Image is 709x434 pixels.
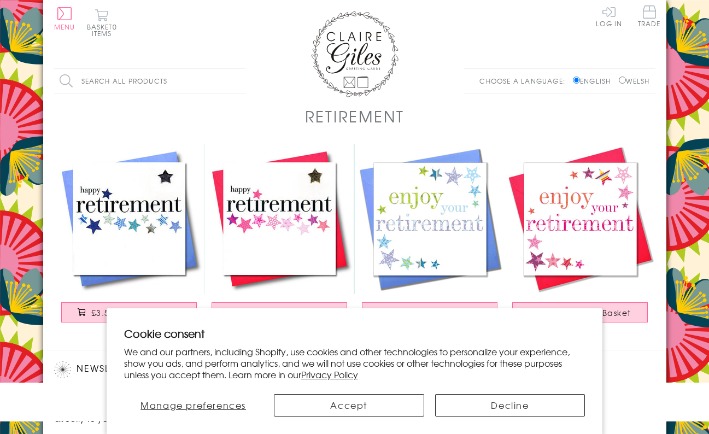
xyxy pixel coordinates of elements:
[573,76,616,86] label: English
[392,307,481,318] span: £3.50 Add to Basket
[91,307,180,318] span: £3.50 Add to Basket
[619,76,650,86] label: Welsh
[124,394,263,417] button: Manage preferences
[54,361,240,378] h2: Newsletter
[596,5,622,27] a: Log In
[54,144,204,294] img: Good Luck Retirement Card, Blue Stars, Embellished with a padded star
[638,5,661,29] a: Trade
[355,144,505,294] img: Congratulations and Good Luck Card, Blue Stars, enjoy your Retirement
[212,302,347,322] button: £3.50 Add to Basket
[305,105,405,127] h1: Retirement
[479,76,571,86] p: Choose a language:
[235,69,245,93] input: Search
[87,9,117,37] button: Basket0 items
[54,144,204,333] a: Good Luck Retirement Card, Blue Stars, Embellished with a padded star £3.50 Add to Basket
[92,22,117,38] span: 0 items
[301,368,358,381] a: Privacy Policy
[505,144,655,294] img: Congratulations and Good Luck Card, Pink Stars, enjoy your Retirement
[638,5,661,27] span: Trade
[204,144,355,333] a: Good Luck Retirement Card, Pink Stars, Embellished with a padded star £3.50 Add to Basket
[274,394,424,417] button: Accept
[61,302,197,322] button: £3.50 Add to Basket
[124,346,585,380] p: We and our partners, including Shopify, use cookies and other technologies to personalize your ex...
[204,144,355,294] img: Good Luck Retirement Card, Pink Stars, Embellished with a padded star
[435,394,585,417] button: Decline
[54,69,245,93] input: Search all products
[124,326,585,341] h2: Cookie consent
[362,302,497,322] button: £3.50 Add to Basket
[512,302,648,322] button: £3.50 Add to Basket
[242,307,331,318] span: £3.50 Add to Basket
[619,77,626,84] input: Welsh
[355,144,505,333] a: Congratulations and Good Luck Card, Blue Stars, enjoy your Retirement £3.50 Add to Basket
[505,144,655,333] a: Congratulations and Good Luck Card, Pink Stars, enjoy your Retirement £3.50 Add to Basket
[54,22,75,32] span: Menu
[311,11,399,97] img: Claire Giles Greetings Cards
[542,307,631,318] span: £3.50 Add to Basket
[54,7,75,30] button: Menu
[140,398,246,412] span: Manage preferences
[573,77,580,84] input: English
